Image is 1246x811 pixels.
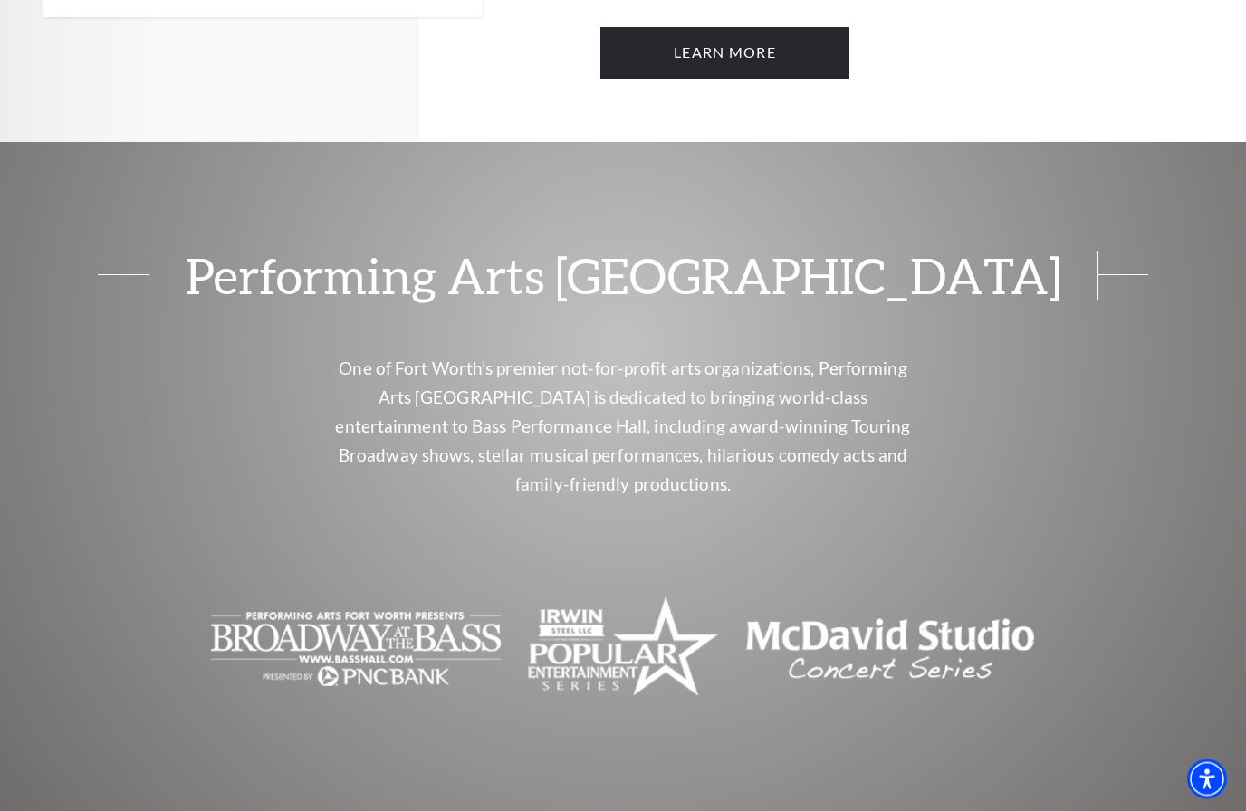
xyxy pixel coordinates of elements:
[528,590,717,711] img: The image is completely blank with no visible content.
[745,596,1035,704] img: Text logo for "McDavid Studio Concert Series" in a clean, modern font.
[211,637,501,658] a: The image is blank or empty. - open in a new tab
[329,355,917,500] p: One of Fort Worth’s premier not-for-profit arts organizations, Performing Arts [GEOGRAPHIC_DATA] ...
[745,637,1035,658] a: Text logo for "McDavid Studio Concert Series" in a clean, modern font. - open in a new tab
[528,637,717,658] a: The image is completely blank with no visible content. - open in a new tab
[211,596,501,704] img: The image is blank or empty.
[1187,759,1227,799] div: Accessibility Menu
[149,252,1098,301] span: Performing Arts [GEOGRAPHIC_DATA]
[600,28,849,79] a: Learn More 2025-2026 Broadway at the Bass Season presented by PNC Bank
